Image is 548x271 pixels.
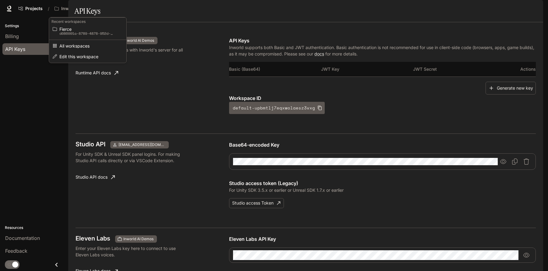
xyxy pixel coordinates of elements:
[59,54,114,59] span: Edit this workspace
[59,27,114,31] span: Fierce
[50,41,125,51] a: All workspaces
[59,31,114,36] p: d086001a-8789-4878-952d-cc89126aecf8
[59,44,114,48] span: All workspaces
[50,52,125,61] a: All workspaces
